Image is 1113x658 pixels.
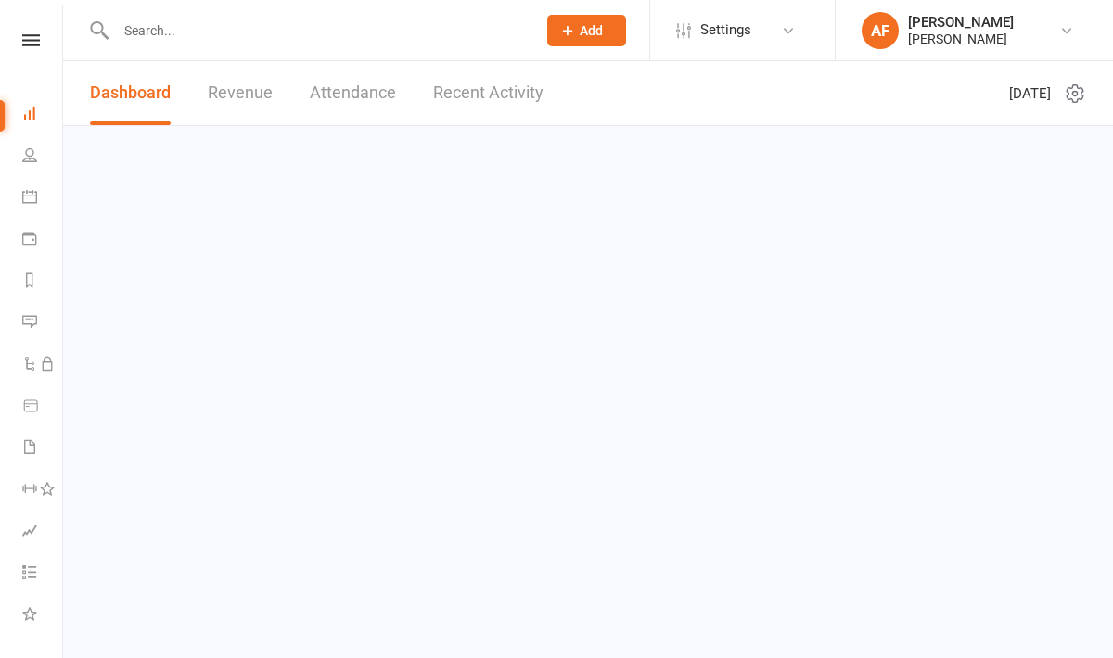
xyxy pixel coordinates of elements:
a: Product Sales [22,386,64,428]
a: Calendar [22,178,64,220]
a: Dashboard [22,95,64,136]
a: Dashboard [90,61,171,125]
span: [DATE] [1009,82,1051,105]
button: Add [547,15,626,46]
a: What's New [22,595,64,637]
a: Payments [22,220,64,261]
div: [PERSON_NAME] [908,14,1014,31]
a: Attendance [310,61,396,125]
div: [PERSON_NAME] [908,31,1014,47]
a: Revenue [208,61,273,125]
input: Search... [110,18,523,44]
span: Settings [700,9,751,51]
a: Assessments [22,512,64,553]
a: People [22,136,64,178]
span: Add [580,23,603,38]
div: AF [862,12,899,49]
a: Reports [22,261,64,303]
a: Recent Activity [433,61,544,125]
